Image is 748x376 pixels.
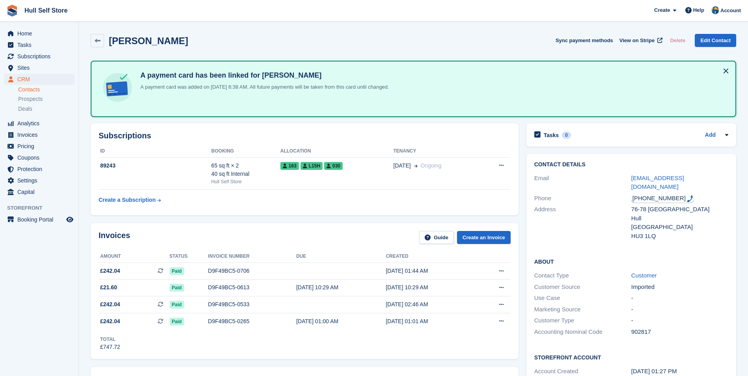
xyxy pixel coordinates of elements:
[534,328,631,337] div: Accounting Nominal Code
[556,34,613,47] button: Sync payment methods
[386,300,475,309] div: [DATE] 02:46 AM
[631,305,728,314] div: -
[4,186,75,197] a: menu
[99,162,211,170] div: 89243
[4,175,75,186] a: menu
[386,267,475,275] div: [DATE] 01:44 AM
[18,105,75,113] a: Deals
[544,132,559,139] h2: Tasks
[631,175,684,190] a: [EMAIL_ADDRESS][DOMAIN_NAME]
[394,145,481,158] th: Tenancy
[687,195,693,202] img: hfpfyWBK5wQHBAGPgDf9c6qAYOxxMAAAAASUVORK5CYII=
[631,194,694,203] div: Call: +447476809487
[386,283,475,292] div: [DATE] 10:29 AM
[631,223,728,232] div: [GEOGRAPHIC_DATA]
[534,174,631,192] div: Email
[109,35,188,46] h2: [PERSON_NAME]
[654,6,670,14] span: Create
[18,95,75,103] a: Prospects
[99,250,170,263] th: Amount
[100,317,120,326] span: £242.04
[99,131,511,140] h2: Subscriptions
[280,145,394,158] th: Allocation
[17,28,65,39] span: Home
[419,231,454,244] a: Guide
[170,267,184,275] span: Paid
[631,272,657,279] a: Customer
[208,267,297,275] div: D9F49BC5-0706
[631,294,728,303] div: -
[534,353,728,361] h2: Storefront Account
[17,214,65,225] span: Booking Portal
[631,232,728,241] div: HU3 1LQ
[17,51,65,62] span: Subscriptions
[17,39,65,50] span: Tasks
[17,186,65,197] span: Capital
[534,162,728,168] h2: Contact Details
[534,271,631,280] div: Contact Type
[17,164,65,175] span: Protection
[631,214,728,223] div: Hull
[280,162,299,170] span: 163
[631,283,728,292] div: Imported
[4,28,75,39] a: menu
[4,74,75,85] a: menu
[667,34,688,47] button: Delete
[296,283,386,292] div: [DATE] 10:29 AM
[100,300,120,309] span: £242.04
[208,250,297,263] th: Invoice number
[211,178,280,185] div: Hull Self Store
[7,204,78,212] span: Storefront
[18,105,32,113] span: Deals
[211,162,280,178] div: 65 sq ft × 2 40 sq ft Internal
[534,205,631,240] div: Address
[4,164,75,175] a: menu
[693,6,704,14] span: Help
[170,250,208,263] th: Status
[631,328,728,337] div: 902817
[208,300,297,309] div: D9F49BC5-0533
[101,71,134,104] img: card-linked-ebf98d0992dc2aeb22e95c0e3c79077019eb2392cfd83c6a337811c24bc77127.svg
[170,284,184,292] span: Paid
[17,129,65,140] span: Invoices
[296,317,386,326] div: [DATE] 01:00 AM
[457,231,511,244] a: Create an Invoice
[631,316,728,325] div: -
[17,175,65,186] span: Settings
[616,34,664,47] a: View on Stripe
[534,283,631,292] div: Customer Source
[170,301,184,309] span: Paid
[4,51,75,62] a: menu
[421,162,442,169] span: Ongoing
[137,71,389,80] h4: A payment card has been linked for [PERSON_NAME]
[17,152,65,163] span: Coupons
[18,95,43,103] span: Prospects
[208,283,297,292] div: D9F49BC5-0613
[99,193,161,207] a: Create a Subscription
[720,7,741,15] span: Account
[100,267,120,275] span: £242.04
[4,141,75,152] a: menu
[211,145,280,158] th: Booking
[619,37,655,45] span: View on Stripe
[170,318,184,326] span: Paid
[17,118,65,129] span: Analytics
[4,118,75,129] a: menu
[394,162,411,170] span: [DATE]
[100,283,117,292] span: £21.60
[100,343,120,351] div: £747.72
[711,6,719,14] img: Hull Self Store
[386,317,475,326] div: [DATE] 01:01 AM
[534,316,631,325] div: Customer Type
[208,317,297,326] div: D9F49BC5-0265
[18,86,75,93] a: Contacts
[534,367,631,376] div: Account Created
[562,132,571,139] div: 0
[296,250,386,263] th: Due
[386,250,475,263] th: Created
[534,305,631,314] div: Marketing Source
[4,129,75,140] a: menu
[631,367,728,376] div: [DATE] 01:27 PM
[4,62,75,73] a: menu
[324,162,343,170] span: 030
